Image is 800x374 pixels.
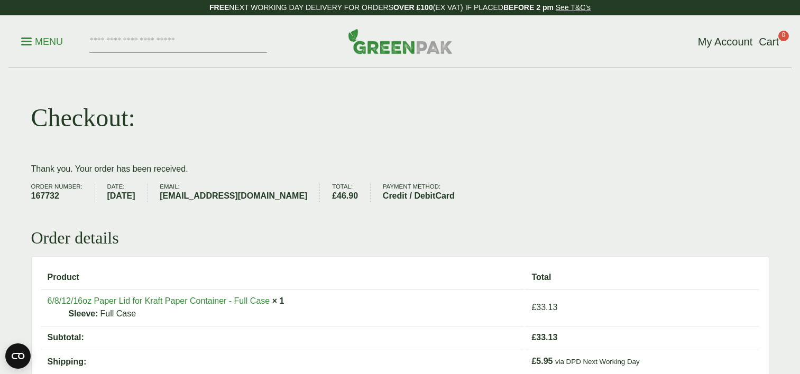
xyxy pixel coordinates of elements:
[383,190,455,202] strong: Credit / DebitCard
[272,296,284,305] strong: × 1
[555,358,640,366] small: via DPD Next Working Day
[332,191,358,200] bdi: 46.90
[41,266,525,288] th: Product
[531,303,557,312] bdi: 33.13
[759,34,779,50] a: Cart 0
[348,29,453,54] img: GreenPak Supplies
[503,3,554,12] strong: BEFORE 2 pm
[393,3,433,12] strong: OVER £100
[21,35,63,46] a: Menu
[48,296,270,305] a: 6/8/12/16oz Paper Lid for Kraft Paper Container - Full Case
[69,307,518,320] p: Full Case
[531,333,536,342] span: £
[531,357,553,366] span: 5.95
[332,184,371,202] li: Total:
[107,184,148,202] li: Date:
[31,228,769,248] h2: Order details
[21,35,63,48] p: Menu
[383,184,467,202] li: Payment method:
[31,184,95,202] li: Order number:
[160,190,307,202] strong: [EMAIL_ADDRESS][DOMAIN_NAME]
[209,3,229,12] strong: FREE
[69,307,98,320] strong: Sleeve:
[31,190,82,202] strong: 167732
[531,357,536,366] span: £
[31,102,135,133] h1: Checkout:
[31,163,769,175] p: Thank you. Your order has been received.
[531,333,557,342] span: 33.13
[41,326,525,349] th: Subtotal:
[525,266,759,288] th: Total
[698,34,752,50] a: My Account
[556,3,591,12] a: See T&C's
[107,190,135,202] strong: [DATE]
[5,343,31,369] button: Open CMP widget
[778,31,789,41] span: 0
[332,191,337,200] span: £
[160,184,320,202] li: Email:
[759,36,779,48] span: Cart
[698,36,752,48] span: My Account
[531,303,536,312] span: £
[41,350,525,373] th: Shipping:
